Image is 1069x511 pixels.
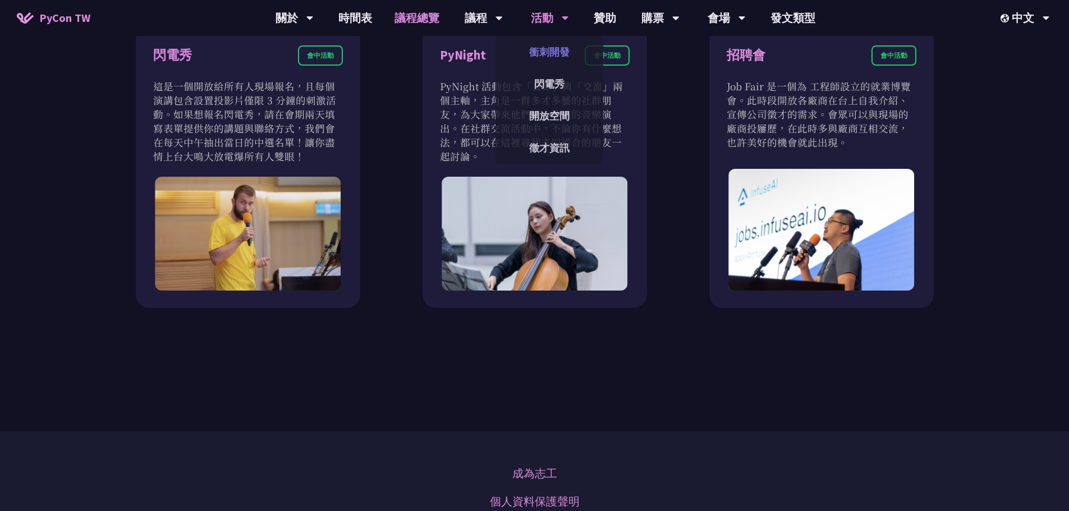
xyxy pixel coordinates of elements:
[1001,14,1012,22] img: 區域設定圖標
[153,79,336,163] font: 這是一個開放給所有人現場報名，且每個演講包含設置投影片僅限 3 分鐘的刺激活動。如果想報名閃電秀，請在會期兩天填寫表單提供你的講題與聯絡方式，我們會在每天中午抽出當日的中選名單！讓你盡情上台大鳴...
[338,11,372,25] font: 時間表
[727,47,765,63] font: 招聘會
[880,51,907,59] font: 會中活動
[495,103,603,129] a: 開放空間
[512,465,557,482] a: 成為志工
[594,51,621,59] font: 會中活動
[495,71,603,97] a: 閃電秀
[307,51,334,59] font: 會中活動
[155,177,341,291] img: 閃電演講
[6,4,102,32] a: PyCon TW
[495,135,603,161] a: 徵才資訊
[153,47,192,63] font: 閃電秀
[1012,11,1034,25] font: 中文
[770,11,815,25] font: 發文類型
[490,493,580,510] a: 個人資料保護聲明
[440,47,486,63] font: PyNight
[495,39,603,65] a: 衝刺開發
[442,177,628,291] img: PyNight
[727,79,911,149] font: Job Fair 是一個為 工程師設立的就業博覽會。此時段開放各廠商在台上自我介紹、宣傳公司徵才的需求。會眾可以與現場的廠商投屨歷，在此時多與廠商互相交流，也許美好的機會就此出現。
[17,12,34,24] img: PyCon TW 2025 首頁圖標
[39,11,90,25] font: PyCon TW
[440,79,623,163] font: PyNight 活動包含「音樂」與「交流」兩個主軸，主角是一群多才多藝的社群朋友，為大家帶來他們精心準備的音樂演出。在社群交流活動中，不論你有什麼想法，都可以在這裡尋找志同道合的朋友一起討論。
[728,169,915,291] img: 招聘會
